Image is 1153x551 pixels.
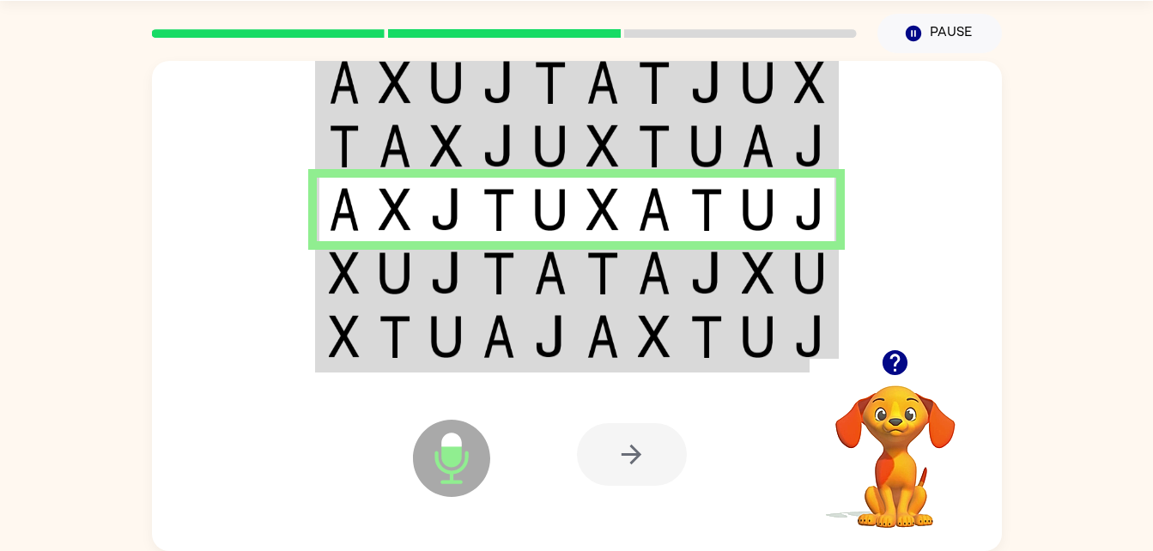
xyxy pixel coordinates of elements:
[877,14,1002,53] button: Pause
[794,124,825,167] img: j
[482,188,515,231] img: t
[329,315,360,358] img: x
[690,61,723,104] img: j
[794,61,825,104] img: x
[638,315,671,358] img: x
[742,251,774,294] img: x
[534,188,567,231] img: u
[534,124,567,167] img: u
[482,251,515,294] img: t
[690,124,723,167] img: u
[329,124,360,167] img: t
[430,124,463,167] img: x
[586,251,619,294] img: t
[586,315,619,358] img: a
[379,251,411,294] img: u
[794,315,825,358] img: j
[329,61,360,104] img: a
[586,124,619,167] img: x
[742,124,774,167] img: a
[379,315,411,358] img: t
[329,188,360,231] img: a
[379,61,411,104] img: x
[742,188,774,231] img: u
[794,251,825,294] img: u
[690,251,723,294] img: j
[430,188,463,231] img: j
[482,61,515,104] img: j
[810,359,981,530] video: Your browser must support playing .mp4 files to use Literably. Please try using another browser.
[638,251,671,294] img: a
[690,188,723,231] img: t
[534,251,567,294] img: a
[794,188,825,231] img: j
[534,61,567,104] img: t
[379,124,411,167] img: a
[586,61,619,104] img: a
[638,188,671,231] img: a
[482,315,515,358] img: a
[430,251,463,294] img: j
[482,124,515,167] img: j
[430,315,463,358] img: u
[638,61,671,104] img: t
[586,188,619,231] img: x
[329,251,360,294] img: x
[742,61,774,104] img: u
[379,188,411,231] img: x
[534,315,567,358] img: j
[638,124,671,167] img: t
[690,315,723,358] img: t
[430,61,463,104] img: u
[742,315,774,358] img: u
